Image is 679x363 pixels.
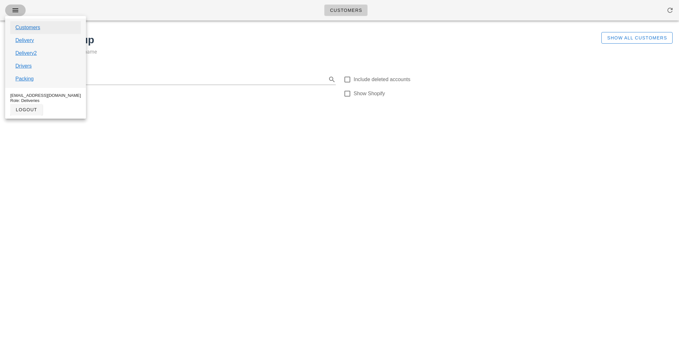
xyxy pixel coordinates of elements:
[10,98,81,103] div: Role: Deliveries
[10,104,42,115] button: logout
[6,32,560,47] h1: Customer Lookup
[10,93,81,98] div: [EMAIL_ADDRESS][DOMAIN_NAME]
[330,8,362,13] span: Customers
[354,76,673,83] label: Include deleted accounts
[15,75,34,83] a: Packing
[6,47,560,56] p: Search for customers by email or name
[15,62,32,70] a: Drivers
[15,49,37,57] a: Delivery2
[607,35,667,40] span: Show All Customers
[601,32,673,44] button: Show All Customers
[324,4,368,16] a: Customers
[15,24,40,31] a: Customers
[15,107,37,112] span: logout
[354,90,673,97] label: Show Shopify
[15,37,34,44] a: Delivery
